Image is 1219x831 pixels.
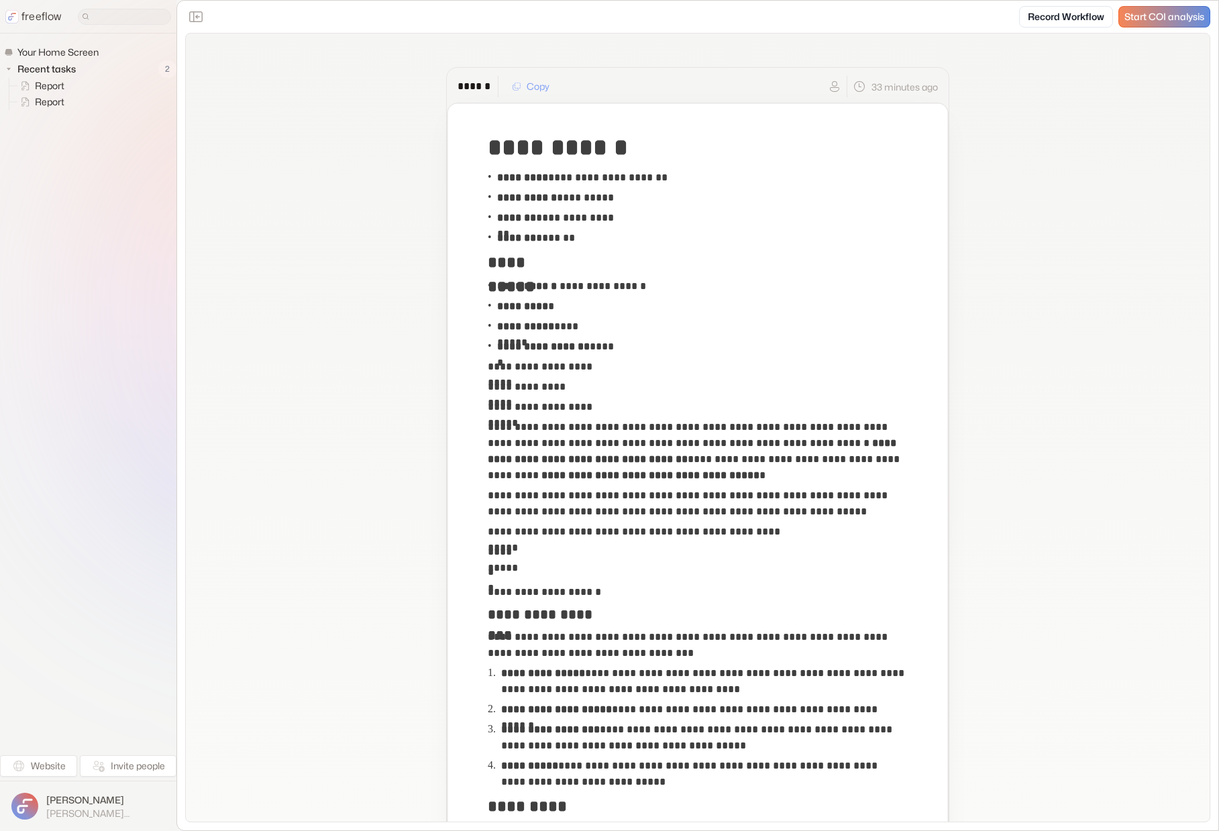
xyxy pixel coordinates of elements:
[32,95,68,109] span: Report
[504,76,558,97] button: Copy
[46,808,165,820] span: [PERSON_NAME][EMAIL_ADDRESS]
[158,60,176,78] span: 2
[11,793,38,820] img: profile
[15,46,103,59] span: Your Home Screen
[8,789,168,823] button: [PERSON_NAME][PERSON_NAME][EMAIL_ADDRESS]
[4,44,104,60] a: Your Home Screen
[9,94,70,110] a: Report
[9,78,70,94] a: Report
[80,755,176,777] button: Invite people
[46,793,165,807] span: [PERSON_NAME]
[1124,11,1204,23] span: Start COI analysis
[21,9,62,25] p: freeflow
[1118,6,1210,27] a: Start COI analysis
[871,80,938,94] p: 33 minutes ago
[1019,6,1113,27] a: Record Workflow
[32,79,68,93] span: Report
[4,61,81,77] button: Recent tasks
[5,9,62,25] a: freeflow
[15,62,80,76] span: Recent tasks
[185,6,207,27] button: Close the sidebar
